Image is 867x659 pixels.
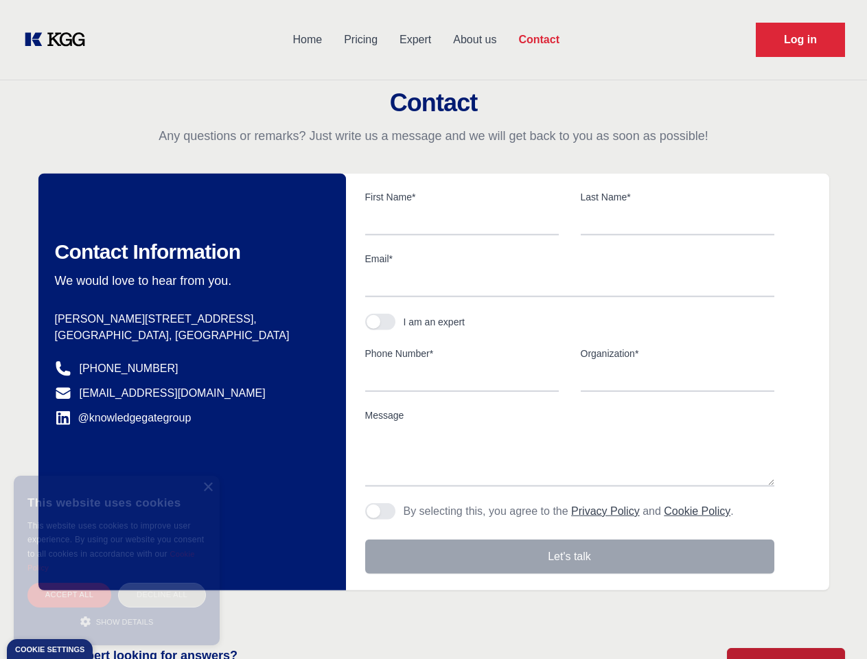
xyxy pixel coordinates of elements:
[27,583,111,607] div: Accept all
[442,22,507,58] a: About us
[389,22,442,58] a: Expert
[333,22,389,58] a: Pricing
[365,540,774,574] button: Let's talk
[581,190,774,204] label: Last Name*
[404,503,734,520] p: By selecting this, you agree to the and .
[80,385,266,402] a: [EMAIL_ADDRESS][DOMAIN_NAME]
[203,483,213,493] div: Close
[27,550,195,572] a: Cookie Policy
[55,273,324,289] p: We would love to hear from you.
[581,347,774,360] label: Organization*
[27,521,204,559] span: This website uses cookies to improve user experience. By using our website you consent to all coo...
[55,311,324,327] p: [PERSON_NAME][STREET_ADDRESS],
[15,646,84,654] div: Cookie settings
[96,618,154,626] span: Show details
[55,240,324,264] h2: Contact Information
[365,252,774,266] label: Email*
[365,347,559,360] label: Phone Number*
[80,360,178,377] a: [PHONE_NUMBER]
[16,128,851,144] p: Any questions or remarks? Just write us a message and we will get back to you as soon as possible!
[365,408,774,422] label: Message
[55,327,324,344] p: [GEOGRAPHIC_DATA], [GEOGRAPHIC_DATA]
[55,410,192,426] a: @knowledgegategroup
[281,22,333,58] a: Home
[27,486,206,519] div: This website uses cookies
[118,583,206,607] div: Decline all
[798,593,867,659] iframe: Chat Widget
[756,23,845,57] a: Request Demo
[664,505,730,517] a: Cookie Policy
[507,22,570,58] a: Contact
[571,505,640,517] a: Privacy Policy
[22,29,96,51] a: KOL Knowledge Platform: Talk to Key External Experts (KEE)
[365,190,559,204] label: First Name*
[27,614,206,628] div: Show details
[404,315,465,329] div: I am an expert
[16,89,851,117] h2: Contact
